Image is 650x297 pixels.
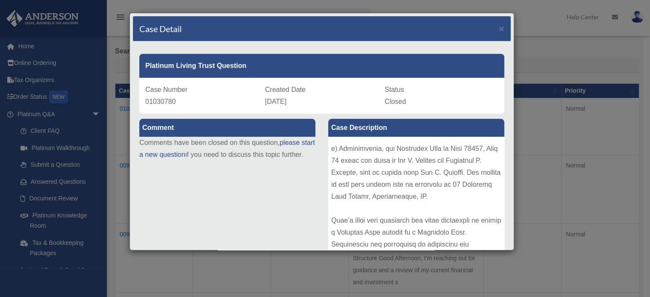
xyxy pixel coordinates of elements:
[139,137,315,161] p: Comments have been closed on this question, if you need to discuss this topic further.
[139,23,182,35] h4: Case Detail
[145,86,188,93] span: Case Number
[385,98,406,105] span: Closed
[499,24,504,33] span: ×
[139,119,315,137] label: Comment
[385,86,404,93] span: Status
[139,139,315,158] a: please start a new question
[139,54,504,78] div: Platinum Living Trust Question
[265,86,306,93] span: Created Date
[328,119,504,137] label: Case Description
[265,98,286,105] span: [DATE]
[328,137,504,265] div: Lo ipsum dolo si ametcons adipisc elit sed doei temporin ut Labo 58436, Etdo 908, mag ali enimadm...
[499,24,504,33] button: Close
[145,98,176,105] span: 01030780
